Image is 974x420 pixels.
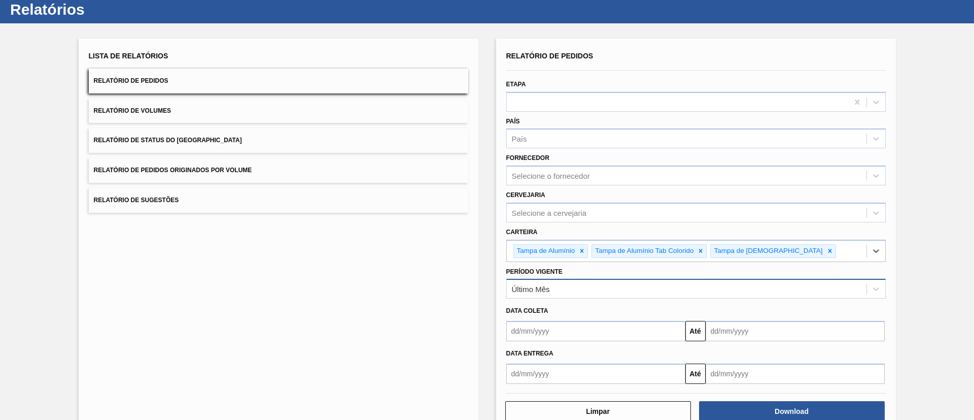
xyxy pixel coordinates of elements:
[512,135,527,143] div: País
[512,172,590,180] div: Selecione o fornecedor
[89,188,468,213] button: Relatório de Sugestões
[506,154,549,161] label: Fornecedor
[506,52,594,60] span: Relatório de Pedidos
[94,197,179,204] span: Relatório de Sugestões
[94,137,242,144] span: Relatório de Status do [GEOGRAPHIC_DATA]
[94,167,252,174] span: Relatório de Pedidos Originados por Volume
[89,158,468,183] button: Relatório de Pedidos Originados por Volume
[506,364,685,384] input: dd/mm/yyyy
[506,268,563,275] label: Período Vigente
[94,107,171,114] span: Relatório de Volumes
[506,229,538,236] label: Carteira
[506,307,548,314] span: Data coleta
[711,245,824,257] div: Tampa de [DEMOGRAPHIC_DATA]
[10,4,190,15] h1: Relatórios
[89,128,468,153] button: Relatório de Status do [GEOGRAPHIC_DATA]
[89,99,468,123] button: Relatório de Volumes
[512,285,550,294] div: Último Mês
[706,321,885,341] input: dd/mm/yyyy
[512,208,587,217] div: Selecione a cervejaria
[89,69,468,93] button: Relatório de Pedidos
[506,321,685,341] input: dd/mm/yyyy
[685,321,706,341] button: Até
[94,77,168,84] span: Relatório de Pedidos
[706,364,885,384] input: dd/mm/yyyy
[592,245,695,257] div: Tampa de Alumínio Tab Colorido
[506,81,526,88] label: Etapa
[506,118,520,125] label: País
[506,191,545,199] label: Cervejaria
[89,52,168,60] span: Lista de Relatórios
[514,245,577,257] div: Tampa de Alumínio
[685,364,706,384] button: Até
[506,350,553,357] span: Data entrega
